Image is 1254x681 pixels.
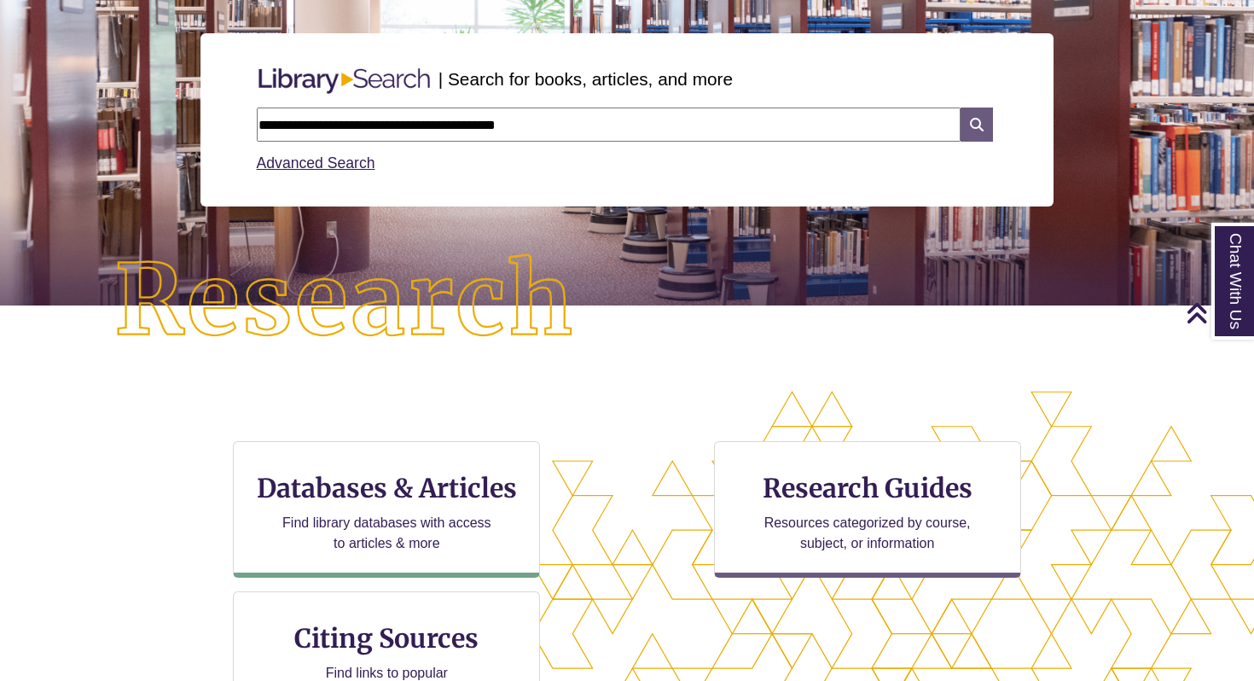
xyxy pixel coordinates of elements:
a: Advanced Search [257,154,375,172]
h3: Research Guides [729,472,1007,504]
h3: Databases & Articles [247,472,525,504]
a: Databases & Articles Find library databases with access to articles & more [233,441,540,578]
a: Back to Top [1186,301,1250,324]
p: | Search for books, articles, and more [438,66,733,92]
p: Find library databases with access to articles & more [276,513,498,554]
img: Libary Search [250,61,438,101]
a: Research Guides Resources categorized by course, subject, or information [714,441,1021,578]
h3: Citing Sources [283,622,491,655]
p: Resources categorized by course, subject, or information [756,513,978,554]
i: Search [961,108,993,142]
img: Research [63,203,628,399]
